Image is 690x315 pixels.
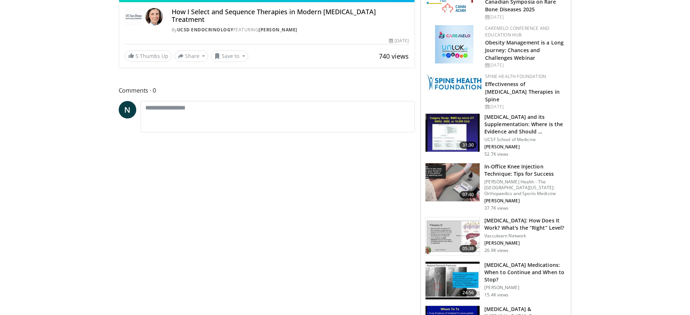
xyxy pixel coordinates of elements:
[426,163,480,201] img: 9b54ede4-9724-435c-a780-8950048db540.150x105_q85_crop-smart_upscale.jpg
[175,50,209,62] button: Share
[172,27,409,33] div: By FEATURING
[484,179,567,197] p: [PERSON_NAME] Health - The [GEOGRAPHIC_DATA][US_STATE]: Orthopaedics and Sports Medicine
[389,38,409,44] div: [DATE]
[485,14,565,20] div: [DATE]
[484,113,567,135] h3: [MEDICAL_DATA] and its Supplementation: Where is the Evidence and Should …
[425,113,567,157] a: 31:30 [MEDICAL_DATA] and its Supplementation: Where is the Evidence and Should … UCSF School of M...
[484,205,508,211] p: 37.7K views
[485,39,564,61] a: Obesity Management is a Long Journey: Chances and Challenges Webinar
[177,27,233,33] a: UCSD Endocrinology
[425,217,567,256] a: 05:38 [MEDICAL_DATA]: How Does It Work? What's the “Right” Level? Vasculearn Network [PERSON_NAME...
[426,114,480,152] img: 4bb25b40-905e-443e-8e37-83f056f6e86e.150x105_q85_crop-smart_upscale.jpg
[435,25,473,63] img: 45df64a9-a6de-482c-8a90-ada250f7980c.png.150x105_q85_autocrop_double_scale_upscale_version-0.2.jpg
[211,50,248,62] button: Save to
[484,144,567,150] p: [PERSON_NAME]
[485,62,565,69] div: [DATE]
[485,73,546,79] a: Spine Health Foundation
[145,8,163,26] img: Avatar
[427,73,481,91] img: 57d53db2-a1b3-4664-83ec-6a5e32e5a601.png.150x105_q85_autocrop_double_scale_upscale_version-0.2.jpg
[484,217,567,232] h3: [MEDICAL_DATA]: How Does It Work? What's the “Right” Level?
[484,233,567,239] p: Vasculearn Network
[484,261,567,283] h3: [MEDICAL_DATA] Medications: When to Continue and When to Stop?
[484,163,567,178] h3: In-Office Knee Injection Technique: Tips for Success
[119,86,415,95] span: Comments 0
[484,151,508,157] p: 52.7K views
[460,191,477,198] span: 07:40
[460,245,477,252] span: 05:38
[426,217,480,255] img: 8daf03b8-df50-44bc-88e2-7c154046af55.150x105_q85_crop-smart_upscale.jpg
[125,50,172,62] a: 5 Thumbs Up
[172,8,409,24] h4: How I Select and Sequence Therapies in Modern [MEDICAL_DATA] Treatment
[484,198,567,204] p: [PERSON_NAME]
[259,27,297,33] a: [PERSON_NAME]
[425,261,567,300] a: 24:56 [MEDICAL_DATA] Medications: When to Continue and When to Stop? [PERSON_NAME] 15.4K views
[125,8,142,26] img: UCSD Endocrinology
[460,141,477,149] span: 31:30
[119,101,136,118] a: N
[484,137,567,143] p: UCSF School of Medicine
[484,240,567,246] p: [PERSON_NAME]
[425,163,567,211] a: 07:40 In-Office Knee Injection Technique: Tips for Success [PERSON_NAME] Health - The [GEOGRAPHIC...
[484,285,567,291] p: [PERSON_NAME]
[485,81,560,103] a: Effectiveness of [MEDICAL_DATA] Therapies in Spine
[379,52,409,61] span: 740 views
[485,104,565,110] div: [DATE]
[426,262,480,300] img: a7bc7889-55e5-4383-bab6-f6171a83b938.150x105_q85_crop-smart_upscale.jpg
[460,289,477,296] span: 24:56
[485,25,549,38] a: CaReMeLO Conference and Education Hub
[136,52,138,59] span: 5
[484,248,508,253] p: 26.9K views
[484,292,508,298] p: 15.4K views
